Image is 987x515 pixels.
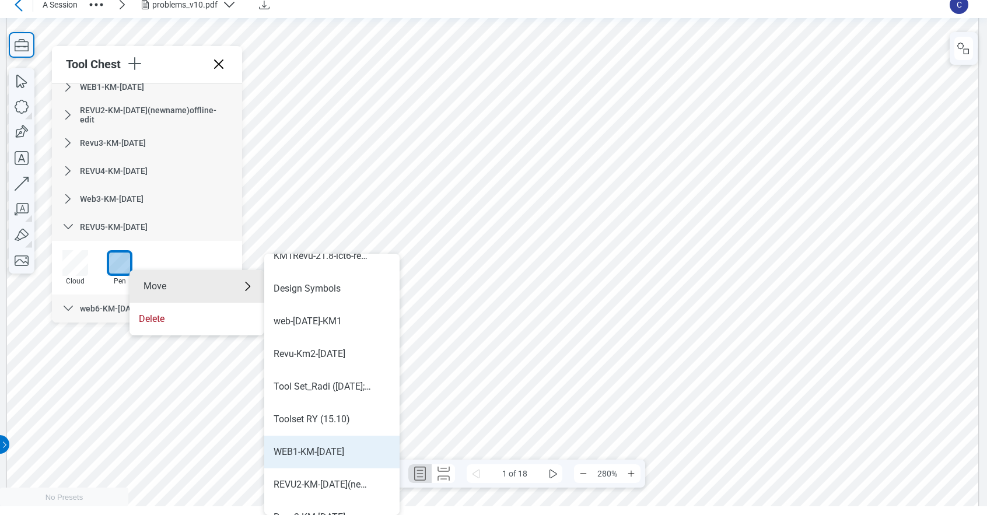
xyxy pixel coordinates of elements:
[274,380,372,393] div: Tool Set_Radi ([DATE]; created from web [EMAIL_ADDRESS][DOMAIN_NAME])
[80,194,143,204] span: Web3-KM-[DATE]
[274,315,342,328] div: web-[DATE]-KM1
[432,464,455,483] button: Continuous Page Layout
[129,270,264,303] div: Move
[274,282,341,295] div: Design Symbols
[622,464,640,483] button: Zoom In
[52,157,242,185] div: REVU4-KM-[DATE]
[274,478,372,491] div: REVU2-KM-[DATE](newname)offline-edit
[274,250,372,262] div: KM1Revu-21.8-ict6-rename
[80,82,144,92] span: WEB1-KM-[DATE]
[80,138,146,148] span: Revu3-KM-[DATE]
[274,413,350,426] div: Toolset RY (15.10)
[52,213,242,241] div: REVU5-KM-[DATE]
[264,254,400,515] ul: Move
[485,464,544,483] span: 1 of 18
[574,464,593,483] button: Zoom Out
[80,304,142,313] span: web6-KM-[DATE]
[80,222,148,232] span: REVU5-KM-[DATE]
[102,277,137,285] div: Pen
[129,303,264,335] li: Delete
[80,106,216,124] span: REVU2-KM-[DATE](newname)offline-edit
[52,129,242,157] div: Revu3-KM-[DATE]
[593,464,622,483] span: 280%
[408,464,432,483] button: Single Page Layout
[52,295,242,323] div: web6-KM-[DATE]
[52,185,242,213] div: Web3-KM-[DATE]
[58,277,93,285] div: Cloud
[80,166,148,176] span: REVU4-KM-[DATE]
[52,101,242,129] div: REVU2-KM-[DATE](newname)offline-edit
[52,73,242,101] div: WEB1-KM-[DATE]
[544,464,562,483] button: some
[66,57,125,71] div: Tool Chest
[274,446,344,458] div: WEB1-KM-[DATE]
[274,348,345,360] div: Revu-Km2-[DATE]
[129,270,264,335] ul: Menu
